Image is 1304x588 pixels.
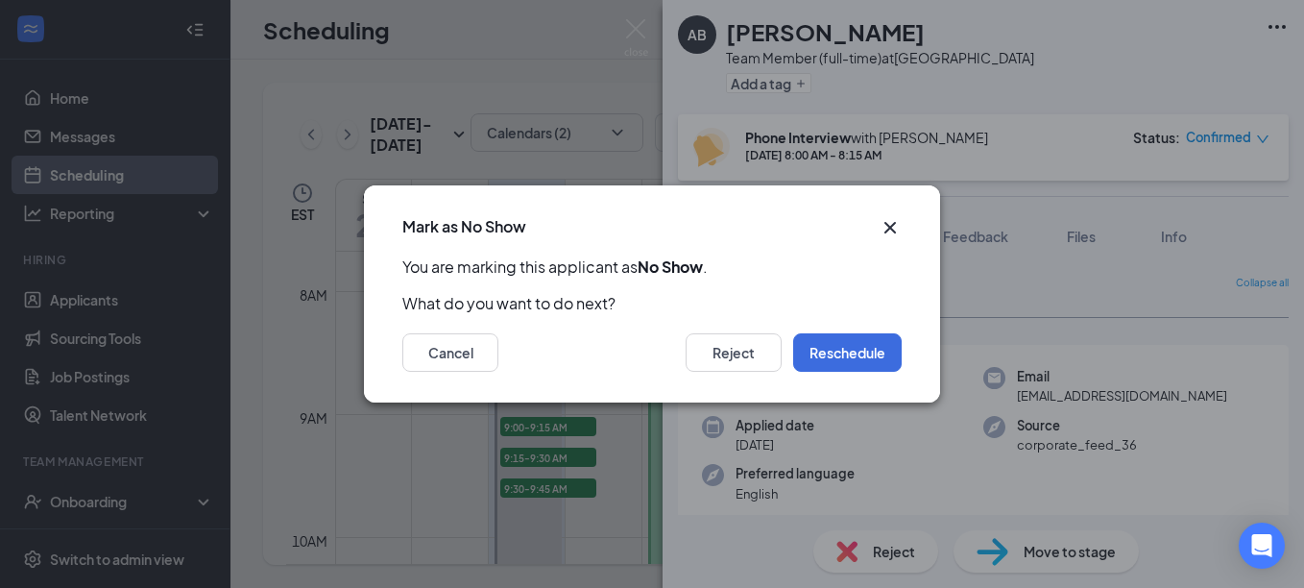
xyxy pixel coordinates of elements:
p: You are marking this applicant as . [402,257,902,278]
button: Cancel [402,333,498,372]
h3: Mark as No Show [402,216,526,237]
p: What do you want to do next? [402,293,902,314]
button: Close [879,216,902,239]
button: Reject [686,333,782,372]
div: Open Intercom Messenger [1239,523,1285,569]
button: Reschedule [793,333,902,372]
b: No Show [638,257,703,277]
svg: Cross [879,216,902,239]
